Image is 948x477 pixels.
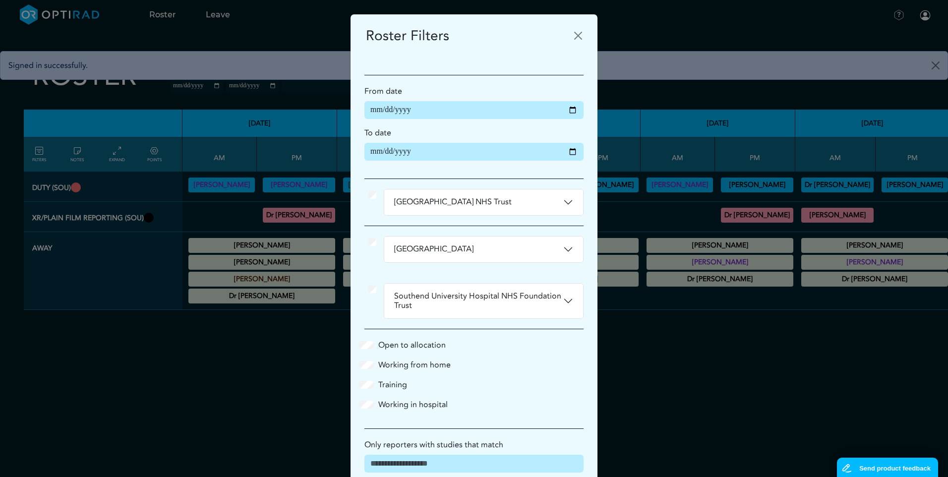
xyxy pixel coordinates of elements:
button: [GEOGRAPHIC_DATA] [384,237,583,262]
button: Southend University Hospital NHS Foundation Trust [384,284,583,318]
label: Working from home [378,359,451,371]
label: From date [364,85,402,97]
label: Training [378,379,407,391]
label: To date [364,127,391,139]
label: Working in hospital [378,399,448,411]
h5: Roster Filters [366,25,449,46]
label: Open to allocation [378,339,446,351]
button: Close [570,28,586,44]
button: [GEOGRAPHIC_DATA] NHS Trust [384,189,583,215]
label: Only reporters with studies that match [364,439,503,451]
